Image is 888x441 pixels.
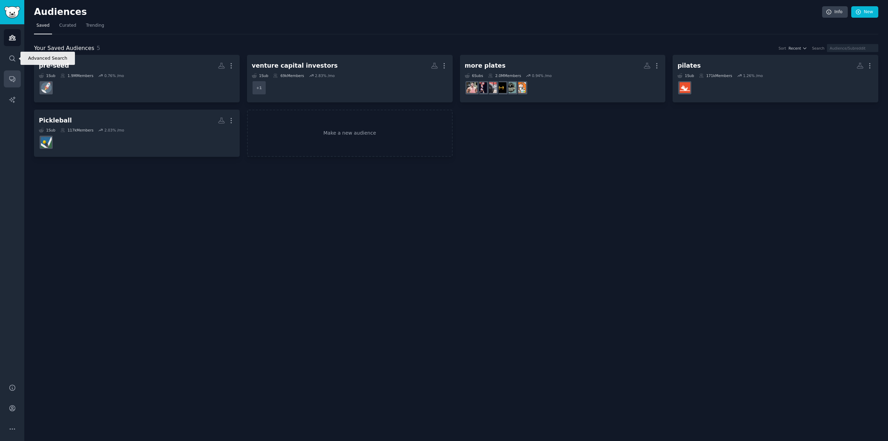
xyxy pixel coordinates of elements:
[60,73,93,78] div: 1.9M Members
[486,82,497,93] img: LiftingRoutines
[39,61,69,70] div: pre-seed
[252,80,266,95] div: + 1
[476,82,487,93] img: weightlifting
[39,116,72,125] div: Pickleball
[677,61,701,70] div: pilates
[34,20,52,34] a: Saved
[57,20,79,34] a: Curated
[460,55,666,102] a: more plates6Subs2.0MMembers0.94% /moSupplementsGymMotivationworkoutLiftingRoutinesweightliftingmo...
[60,128,94,133] div: 117k Members
[515,82,526,93] img: Supplements
[465,61,506,70] div: more plates
[788,46,807,51] button: Recent
[97,45,100,51] span: 5
[252,73,268,78] div: 1 Sub
[252,61,338,70] div: venture capital investors
[532,73,552,78] div: 0.94 % /mo
[36,23,50,29] span: Saved
[788,46,801,51] span: Recent
[34,110,240,157] a: Pickleball1Sub117kMembers2.03% /moPickleball
[4,6,20,18] img: GummySearch logo
[488,73,521,78] div: 2.0M Members
[39,128,55,133] div: 1 Sub
[84,20,106,34] a: Trending
[467,82,477,93] img: moreplatesmoredates
[315,73,335,78] div: 2.83 % /mo
[673,55,878,102] a: pilates1Sub171kMembers1.26% /mopilates
[505,82,516,93] img: GymMotivation
[779,46,786,51] div: Sort
[247,55,453,102] a: venture capital investors1Sub69kMembers2.83% /mo+1
[273,73,304,78] div: 69k Members
[680,82,690,93] img: pilates
[34,7,822,18] h2: Audiences
[812,46,825,51] div: Search
[104,73,124,78] div: 0.76 % /mo
[34,44,94,53] span: Your Saved Audiences
[743,73,763,78] div: 1.26 % /mo
[41,82,52,93] img: startups
[41,137,52,148] img: Pickleball
[677,73,694,78] div: 1 Sub
[39,73,55,78] div: 1 Sub
[496,82,506,93] img: workout
[851,6,878,18] a: New
[827,44,878,52] input: Audience/Subreddit
[59,23,76,29] span: Curated
[104,128,124,133] div: 2.03 % /mo
[699,73,732,78] div: 171k Members
[822,6,848,18] a: Info
[247,110,453,157] a: Make a new audience
[465,73,483,78] div: 6 Sub s
[34,55,240,102] a: pre-seed1Sub1.9MMembers0.76% /mostartups
[86,23,104,29] span: Trending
